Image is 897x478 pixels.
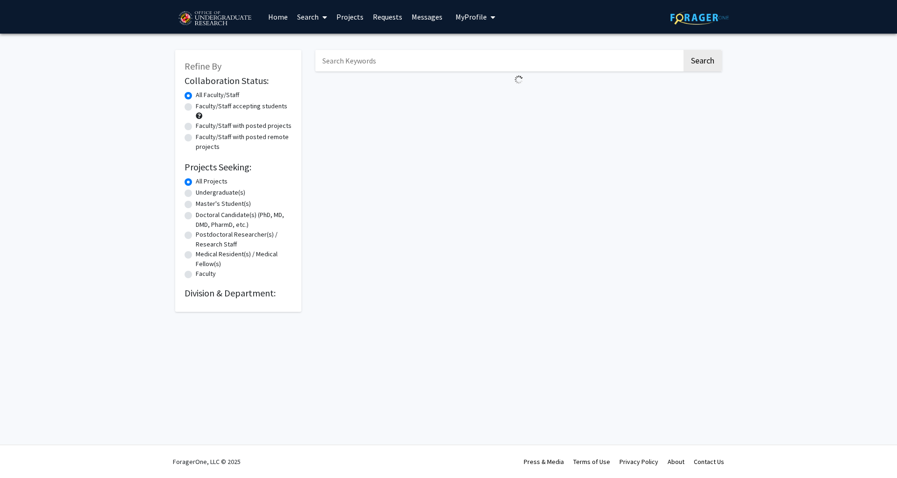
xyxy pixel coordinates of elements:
[407,0,447,33] a: Messages
[683,50,722,71] button: Search
[573,457,610,466] a: Terms of Use
[196,230,292,249] label: Postdoctoral Researcher(s) / Research Staff
[185,162,292,173] h2: Projects Seeking:
[670,10,729,25] img: ForagerOne Logo
[175,7,254,30] img: University of Maryland Logo
[524,457,564,466] a: Press & Media
[196,199,251,209] label: Master's Student(s)
[263,0,292,33] a: Home
[332,0,368,33] a: Projects
[196,121,292,131] label: Faculty/Staff with posted projects
[196,269,216,279] label: Faculty
[315,50,682,71] input: Search Keywords
[196,210,292,230] label: Doctoral Candidate(s) (PhD, MD, DMD, PharmD, etc.)
[196,132,292,152] label: Faculty/Staff with posted remote projects
[173,445,241,478] div: ForagerOne, LLC © 2025
[185,60,221,72] span: Refine By
[368,0,407,33] a: Requests
[196,90,239,100] label: All Faculty/Staff
[511,71,527,88] img: Loading
[292,0,332,33] a: Search
[196,176,228,186] label: All Projects
[196,101,287,111] label: Faculty/Staff accepting students
[619,457,658,466] a: Privacy Policy
[185,288,292,299] h2: Division & Department:
[315,88,722,109] nav: Page navigation
[196,249,292,269] label: Medical Resident(s) / Medical Fellow(s)
[196,188,245,197] label: Undergraduate(s)
[668,457,684,466] a: About
[185,75,292,86] h2: Collaboration Status:
[694,457,724,466] a: Contact Us
[456,12,487,21] span: My Profile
